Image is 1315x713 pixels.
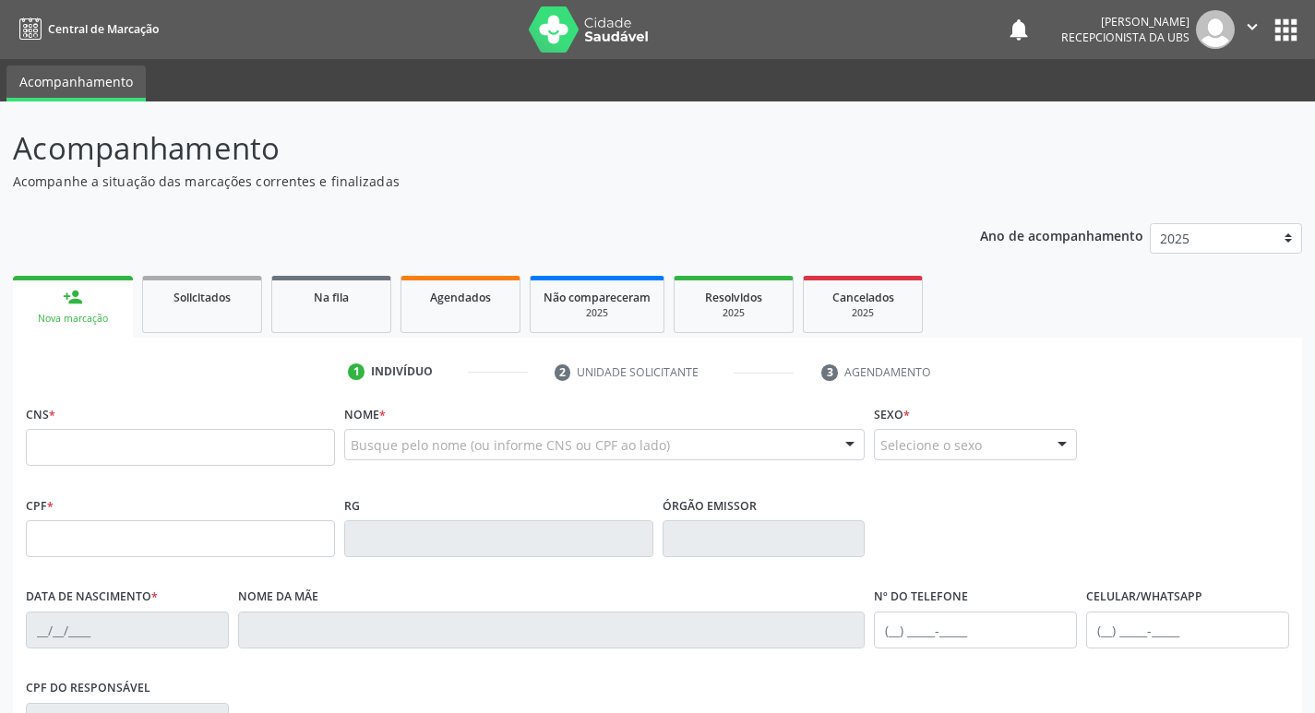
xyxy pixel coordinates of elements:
[1235,10,1270,49] button: 
[26,492,54,520] label: CPF
[26,583,158,612] label: Data de nascimento
[314,290,349,305] span: Na fila
[430,290,491,305] span: Agendados
[13,14,159,44] a: Central de Marcação
[874,400,910,429] label: Sexo
[1196,10,1235,49] img: img
[26,674,150,703] label: CPF do responsável
[1006,17,1032,42] button: notifications
[26,400,55,429] label: CNS
[687,306,780,320] div: 2025
[817,306,909,320] div: 2025
[173,290,231,305] span: Solicitados
[1270,14,1302,46] button: apps
[26,612,229,648] input: __/__/____
[48,21,159,37] span: Central de Marcação
[348,363,365,380] div: 1
[1061,14,1189,30] div: [PERSON_NAME]
[1061,30,1189,45] span: Recepcionista da UBS
[832,290,894,305] span: Cancelados
[980,223,1143,246] p: Ano de acompanhamento
[544,306,651,320] div: 2025
[26,312,120,326] div: Nova marcação
[238,583,318,612] label: Nome da mãe
[1242,17,1262,37] i: 
[1086,583,1202,612] label: Celular/WhatsApp
[371,363,433,380] div: Indivíduo
[344,400,386,429] label: Nome
[13,125,915,172] p: Acompanhamento
[351,435,670,455] span: Busque pelo nome (ou informe CNS ou CPF ao lado)
[6,65,146,101] a: Acompanhamento
[13,172,915,191] p: Acompanhe a situação das marcações correntes e finalizadas
[705,290,762,305] span: Resolvidos
[874,583,968,612] label: Nº do Telefone
[544,290,651,305] span: Não compareceram
[874,612,1077,648] input: (__) _____-_____
[63,287,83,307] div: person_add
[344,492,360,520] label: RG
[663,492,757,520] label: Órgão emissor
[1086,612,1289,648] input: (__) _____-_____
[880,435,982,455] span: Selecione o sexo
